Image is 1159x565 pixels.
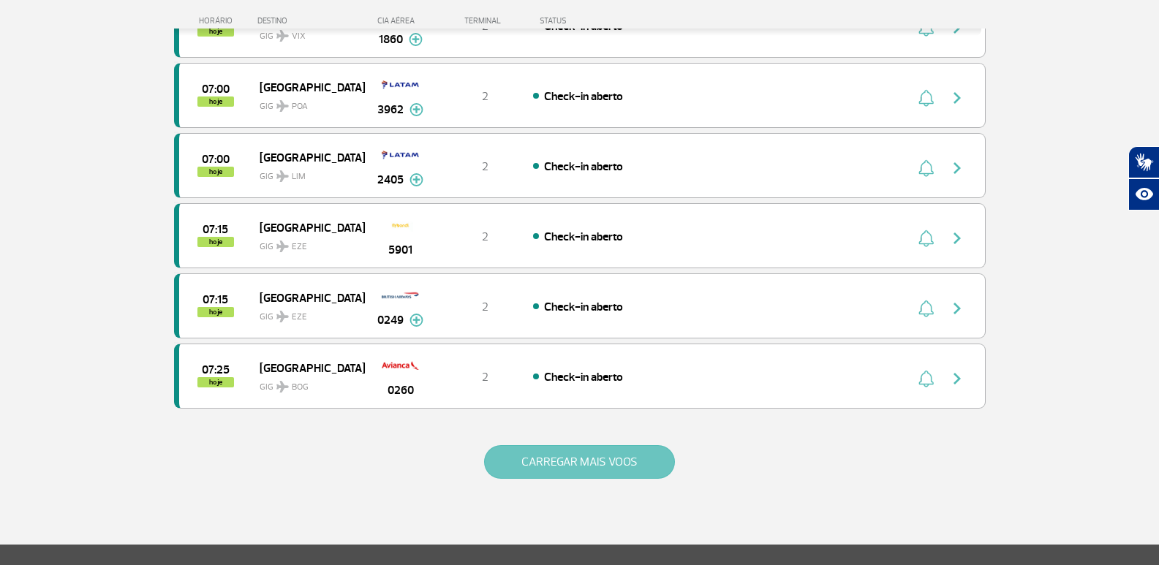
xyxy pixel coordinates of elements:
span: 2025-09-29 07:15:00 [203,295,228,305]
span: 2025-09-29 07:15:00 [203,224,228,235]
span: 0260 [388,382,414,399]
span: GIG [260,232,353,254]
div: Plugin de acessibilidade da Hand Talk. [1128,146,1159,211]
img: destiny_airplane.svg [276,240,289,252]
span: hoje [197,96,234,107]
span: 2 [482,230,488,244]
span: [GEOGRAPHIC_DATA] [260,358,353,377]
img: seta-direita-painel-voo.svg [948,230,966,247]
span: Check-in aberto [544,370,623,384]
img: destiny_airplane.svg [276,100,289,112]
span: POA [292,100,308,113]
img: mais-info-painel-voo.svg [409,173,423,186]
span: Check-in aberto [544,300,623,314]
span: GIG [260,303,353,324]
img: mais-info-painel-voo.svg [409,314,423,327]
span: 2 [482,370,488,384]
span: Check-in aberto [544,230,623,244]
div: HORÁRIO [178,16,258,26]
img: destiny_airplane.svg [276,170,289,182]
img: mais-info-painel-voo.svg [409,33,423,46]
span: [GEOGRAPHIC_DATA] [260,77,353,96]
div: STATUS [532,16,652,26]
img: seta-direita-painel-voo.svg [948,370,966,387]
span: EZE [292,240,307,254]
span: Check-in aberto [544,159,623,174]
button: Abrir tradutor de língua de sinais. [1128,146,1159,178]
button: CARREGAR MAIS VOOS [484,445,675,479]
img: sino-painel-voo.svg [918,300,934,317]
span: 2405 [377,171,404,189]
div: CIA AÉREA [364,16,437,26]
span: 2025-09-29 07:00:00 [202,84,230,94]
span: VIX [292,30,306,43]
img: seta-direita-painel-voo.svg [948,159,966,177]
span: GIG [260,162,353,183]
span: EZE [292,311,307,324]
span: 3962 [377,101,404,118]
img: sino-painel-voo.svg [918,230,934,247]
span: LIM [292,170,306,183]
span: [GEOGRAPHIC_DATA] [260,218,353,237]
span: 2 [482,300,488,314]
span: hoje [197,167,234,177]
img: seta-direita-painel-voo.svg [948,89,966,107]
span: 2 [482,89,488,104]
img: seta-direita-painel-voo.svg [948,300,966,317]
span: 2 [482,159,488,174]
div: TERMINAL [437,16,532,26]
span: 0249 [377,311,404,329]
span: 5901 [388,241,412,259]
img: sino-painel-voo.svg [918,159,934,177]
span: GIG [260,92,353,113]
img: mais-info-painel-voo.svg [409,103,423,116]
img: destiny_airplane.svg [276,30,289,42]
span: hoje [197,377,234,387]
img: destiny_airplane.svg [276,381,289,393]
span: 2025-09-29 07:00:00 [202,154,230,164]
img: destiny_airplane.svg [276,311,289,322]
span: 2025-09-29 07:25:00 [202,365,230,375]
span: [GEOGRAPHIC_DATA] [260,148,353,167]
img: sino-painel-voo.svg [918,89,934,107]
div: DESTINO [257,16,364,26]
img: sino-painel-voo.svg [918,370,934,387]
span: GIG [260,373,353,394]
span: Check-in aberto [544,89,623,104]
button: Abrir recursos assistivos. [1128,178,1159,211]
span: hoje [197,307,234,317]
span: 1860 [379,31,403,48]
span: hoje [197,237,234,247]
span: [GEOGRAPHIC_DATA] [260,288,353,307]
span: BOG [292,381,309,394]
